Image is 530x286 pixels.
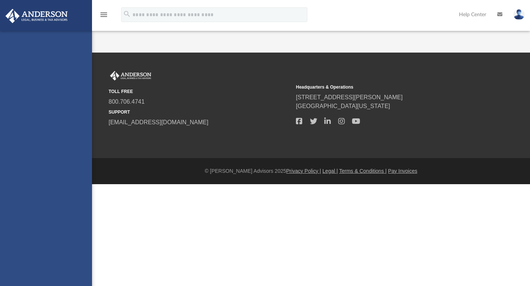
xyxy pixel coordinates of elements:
[99,10,108,19] i: menu
[109,99,145,105] a: 800.706.4741
[92,167,530,175] div: © [PERSON_NAME] Advisors 2025
[99,14,108,19] a: menu
[296,103,390,109] a: [GEOGRAPHIC_DATA][US_STATE]
[109,109,291,115] small: SUPPORT
[109,88,291,95] small: TOLL FREE
[109,71,153,81] img: Anderson Advisors Platinum Portal
[339,168,387,174] a: Terms & Conditions |
[296,84,478,90] small: Headquarters & Operations
[123,10,131,18] i: search
[3,9,70,23] img: Anderson Advisors Platinum Portal
[296,94,403,100] a: [STREET_ADDRESS][PERSON_NAME]
[286,168,321,174] a: Privacy Policy |
[109,119,208,125] a: [EMAIL_ADDRESS][DOMAIN_NAME]
[513,9,524,20] img: User Pic
[388,168,417,174] a: Pay Invoices
[322,168,338,174] a: Legal |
